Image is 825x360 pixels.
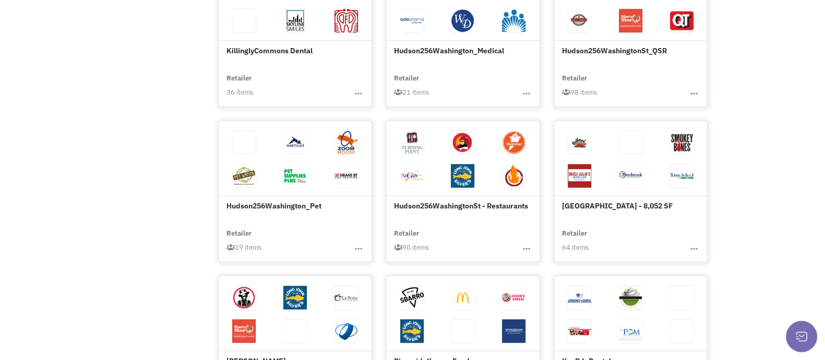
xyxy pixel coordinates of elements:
[226,74,364,84] div: Retailer
[562,74,700,84] div: Retailer
[451,9,474,32] img: www.westerndental.com
[502,319,525,343] img: www.lq.com
[226,88,253,97] span: 36 items
[562,88,597,97] span: 98 items
[394,74,532,84] div: Retailer
[283,164,307,188] img: www.petsuppliesplus.com
[394,229,532,239] div: Retailer
[562,229,700,239] div: Retailer
[451,286,474,309] img: www.mcdonalds.com
[502,9,525,32] img: healthy.kaiserpermanente.org
[562,243,589,252] span: 64 items
[619,287,642,309] img: www.davidbakerortho.com
[670,131,694,154] img: smokeybones.com
[226,229,364,239] div: Retailer
[394,88,429,97] span: 21 items
[394,243,429,252] span: 90 items
[226,243,261,252] span: 19 items
[400,9,424,32] img: octapharmaplasma.com
[334,319,358,343] img: www.ntb.com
